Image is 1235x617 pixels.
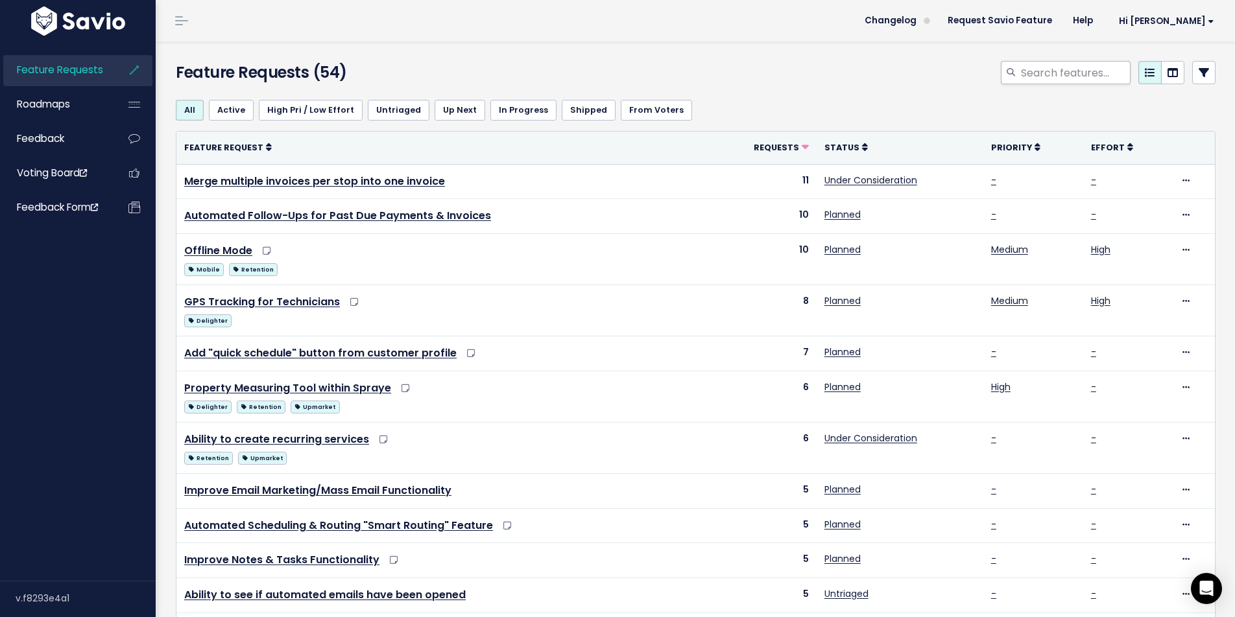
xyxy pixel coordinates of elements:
[184,449,233,465] a: Retention
[824,432,917,445] a: Under Consideration
[1091,174,1096,187] a: -
[17,132,64,145] span: Feedback
[708,508,817,543] td: 5
[184,380,391,395] a: Property Measuring Tool within Spraye
[991,345,996,358] a: -
[184,294,340,309] a: GPS Tracking for Technicians
[708,199,817,234] td: 10
[229,263,278,276] span: Retention
[621,100,692,121] a: From Voters
[991,243,1028,256] a: Medium
[176,100,204,121] a: All
[708,543,817,578] td: 5
[1091,432,1096,445] a: -
[17,97,70,111] span: Roadmaps
[824,294,861,307] a: Planned
[1091,587,1096,600] a: -
[708,578,817,613] td: 5
[1091,142,1125,153] span: Effort
[176,61,510,84] h4: Feature Requests (54)
[291,401,339,413] span: Upmarket
[229,261,278,277] a: Retention
[1103,11,1225,31] a: Hi [PERSON_NAME]
[3,124,108,154] a: Feedback
[184,398,232,414] a: Delighter
[708,336,817,371] td: 7
[184,401,232,413] span: Delighter
[754,142,799,153] span: Requests
[991,380,1011,393] a: High
[708,473,817,508] td: 5
[708,371,817,422] td: 6
[184,142,263,153] span: Feature Request
[824,483,861,496] a: Planned
[991,483,996,496] a: -
[1091,552,1096,565] a: -
[1091,243,1110,256] a: High
[238,452,287,465] span: Upmarket
[1062,11,1103,30] a: Help
[824,587,869,600] a: Untriaged
[824,174,917,187] a: Under Consideration
[184,452,233,465] span: Retention
[184,312,232,328] a: Delighter
[17,63,103,76] span: Feature Requests
[28,6,128,36] img: logo-white.9d6f32f41409.svg
[991,587,996,600] a: -
[237,401,285,413] span: Retention
[184,243,252,258] a: Offline Mode
[184,432,369,447] a: Ability to create recurring services
[184,141,272,154] a: Feature Request
[991,432,996,445] a: -
[708,422,817,473] td: 6
[368,100,429,121] a: Untriaged
[991,174,996,187] a: -
[238,449,287,465] a: Upmarket
[3,192,108,222] a: Feedback form
[991,142,1032,153] span: Priority
[1091,345,1096,358] a: -
[708,164,817,199] td: 11
[237,398,285,414] a: Retention
[824,141,868,154] a: Status
[184,314,232,327] span: Delighter
[865,16,917,25] span: Changelog
[1091,483,1096,496] a: -
[824,208,861,221] a: Planned
[1091,518,1096,531] a: -
[16,581,156,615] div: v.f8293e4a1
[184,552,379,567] a: Improve Notes & Tasks Functionality
[3,89,108,119] a: Roadmaps
[1091,141,1133,154] a: Effort
[209,100,254,121] a: Active
[184,174,445,189] a: Merge multiple invoices per stop into one invoice
[824,518,861,531] a: Planned
[991,208,996,221] a: -
[176,100,1216,121] ul: Filter feature requests
[184,261,224,277] a: Mobile
[562,100,616,121] a: Shipped
[184,208,491,223] a: Automated Follow-Ups for Past Due Payments & Invoices
[184,587,466,602] a: Ability to see if automated emails have been opened
[1091,208,1096,221] a: -
[184,263,224,276] span: Mobile
[1091,380,1096,393] a: -
[708,234,817,285] td: 10
[184,518,493,533] a: Automated Scheduling & Routing "Smart Routing" Feature
[824,552,861,565] a: Planned
[291,398,339,414] a: Upmarket
[184,483,451,498] a: Improve Email Marketing/Mass Email Functionality
[824,142,859,153] span: Status
[991,294,1028,307] a: Medium
[17,166,87,180] span: Voting Board
[3,55,108,85] a: Feature Requests
[754,141,809,154] a: Requests
[3,158,108,188] a: Voting Board
[1020,61,1131,84] input: Search features...
[824,345,861,358] a: Planned
[824,243,861,256] a: Planned
[259,100,363,121] a: High Pri / Low Effort
[1191,573,1222,604] div: Open Intercom Messenger
[1091,294,1110,307] a: High
[184,345,457,360] a: Add "quick schedule" button from customer profile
